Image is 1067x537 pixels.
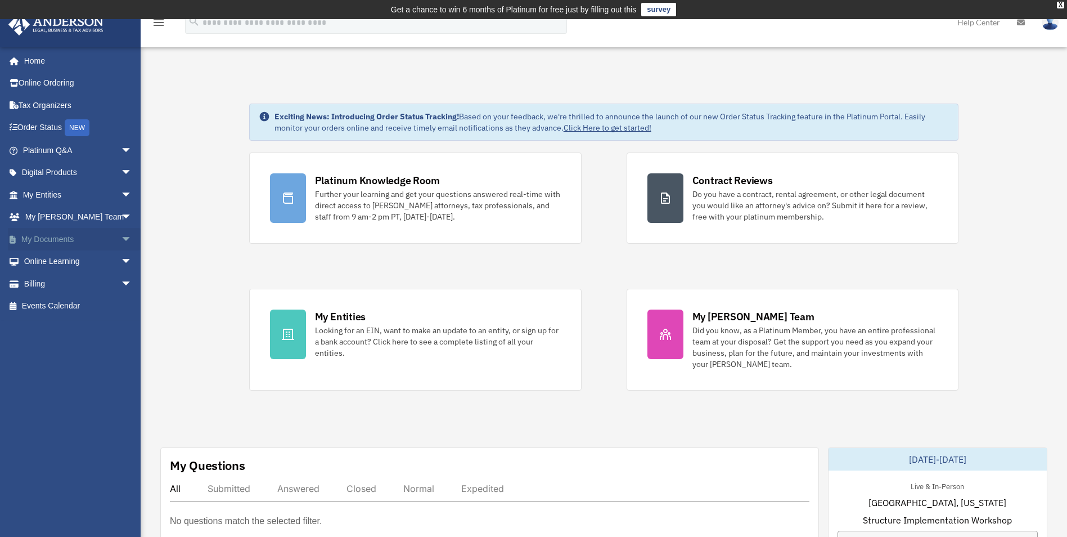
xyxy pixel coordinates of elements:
a: Online Learningarrow_drop_down [8,250,149,273]
img: User Pic [1042,14,1059,30]
div: Expedited [461,483,504,494]
span: arrow_drop_down [121,228,143,251]
div: My [PERSON_NAME] Team [692,310,814,324]
a: Billingarrow_drop_down [8,272,149,295]
a: My Entities Looking for an EIN, want to make an update to an entity, or sign up for a bank accoun... [249,289,582,391]
a: My Entitiesarrow_drop_down [8,184,149,206]
div: NEW [65,119,89,136]
div: Submitted [208,483,250,494]
a: Platinum Q&Aarrow_drop_down [8,139,149,162]
div: My Questions [170,457,245,474]
p: No questions match the selected filter. [170,513,322,529]
a: Digital Productsarrow_drop_down [8,162,149,184]
div: Closed [346,483,376,494]
span: arrow_drop_down [121,184,143,207]
div: Did you know, as a Platinum Member, you have an entire professional team at your disposal? Get th... [692,325,938,370]
span: arrow_drop_down [121,272,143,296]
a: Click Here to get started! [564,123,651,133]
a: Tax Organizers [8,94,149,117]
a: Online Ordering [8,72,149,95]
div: close [1057,2,1064,8]
span: [GEOGRAPHIC_DATA], [US_STATE] [868,496,1006,509]
div: Platinum Knowledge Room [315,173,440,187]
a: Contract Reviews Do you have a contract, rental agreement, or other legal document you would like... [627,153,959,244]
span: arrow_drop_down [121,139,143,162]
a: Platinum Knowledge Room Further your learning and get your questions answered real-time with dire... [249,153,582,244]
span: Structure Implementation Workshop [863,513,1012,527]
div: Get a chance to win 6 months of Platinum for free just by filling out this [391,3,637,16]
span: arrow_drop_down [121,250,143,274]
a: Order StatusNEW [8,117,149,140]
a: Events Calendar [8,295,149,317]
div: Contract Reviews [692,173,773,187]
a: menu [152,20,165,29]
a: My [PERSON_NAME] Teamarrow_drop_down [8,206,149,229]
i: search [188,15,200,28]
div: [DATE]-[DATE] [829,448,1047,471]
div: All [170,483,181,494]
a: My Documentsarrow_drop_down [8,228,149,250]
span: arrow_drop_down [121,206,143,229]
div: My Entities [315,310,366,324]
div: Answered [277,483,319,494]
a: Home [8,50,143,72]
div: Looking for an EIN, want to make an update to an entity, or sign up for a bank account? Click her... [315,325,561,359]
div: Normal [403,483,434,494]
div: Do you have a contract, rental agreement, or other legal document you would like an attorney's ad... [692,189,938,222]
span: arrow_drop_down [121,162,143,185]
div: Live & In-Person [902,480,973,491]
a: survey [641,3,676,16]
div: Based on your feedback, we're thrilled to announce the launch of our new Order Status Tracking fe... [274,111,949,133]
img: Anderson Advisors Platinum Portal [5,14,107,35]
a: My [PERSON_NAME] Team Did you know, as a Platinum Member, you have an entire professional team at... [627,289,959,391]
i: menu [152,16,165,29]
div: Further your learning and get your questions answered real-time with direct access to [PERSON_NAM... [315,189,561,222]
strong: Exciting News: Introducing Order Status Tracking! [274,111,459,122]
